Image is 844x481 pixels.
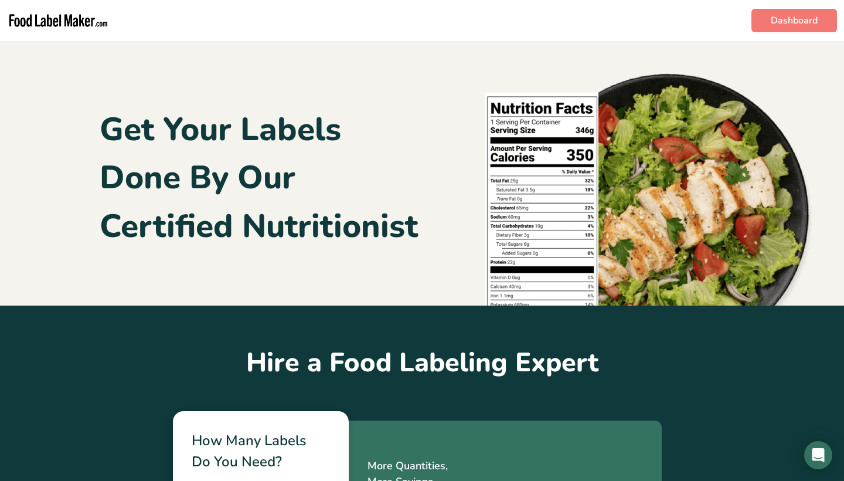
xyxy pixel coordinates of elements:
h1: Get Your Labels Done By Our Certified Nutritionist [100,106,418,251]
img: header-img.b4fd922.png [468,50,819,306]
img: Food Label Maker [7,5,110,36]
a: Dashboard [751,9,837,32]
div: Open Intercom Messenger [804,441,832,469]
div: How Many Labels Do You Need? [192,430,330,472]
